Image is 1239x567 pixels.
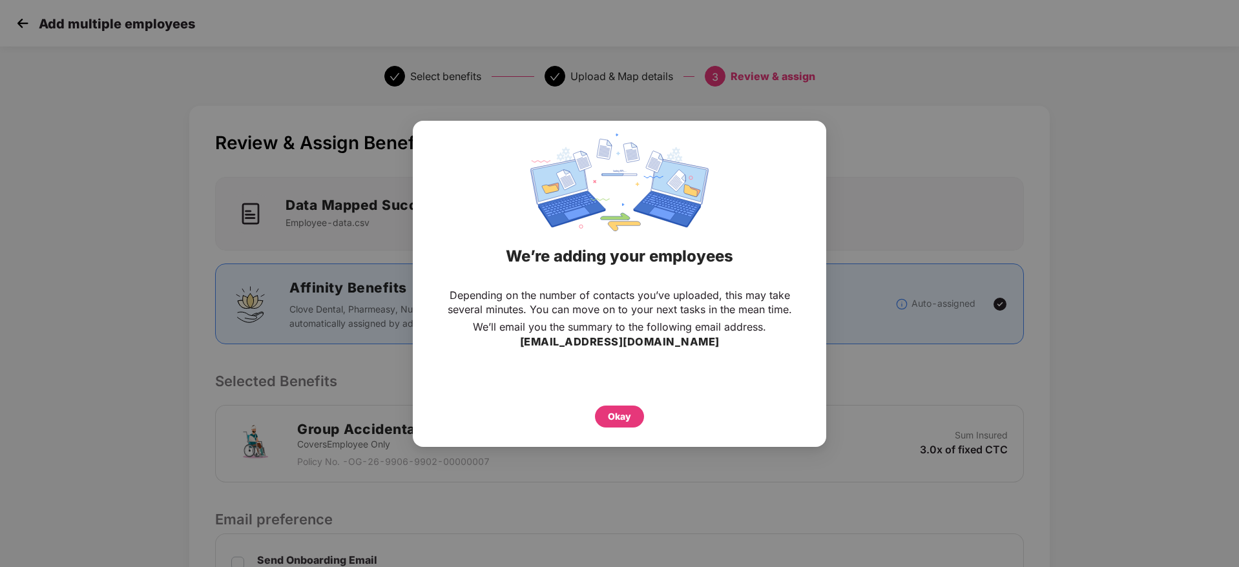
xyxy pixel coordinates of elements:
[429,231,810,282] div: We’re adding your employees
[520,334,720,351] h3: [EMAIL_ADDRESS][DOMAIN_NAME]
[530,134,709,231] img: svg+xml;base64,PHN2ZyBpZD0iRGF0YV9zeW5jaW5nIiB4bWxucz0iaHR0cDovL3d3dy53My5vcmcvMjAwMC9zdmciIHdpZH...
[473,320,766,334] p: We’ll email you the summary to the following email address.
[439,288,800,316] p: Depending on the number of contacts you’ve uploaded, this may take several minutes. You can move ...
[608,409,631,423] div: Okay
